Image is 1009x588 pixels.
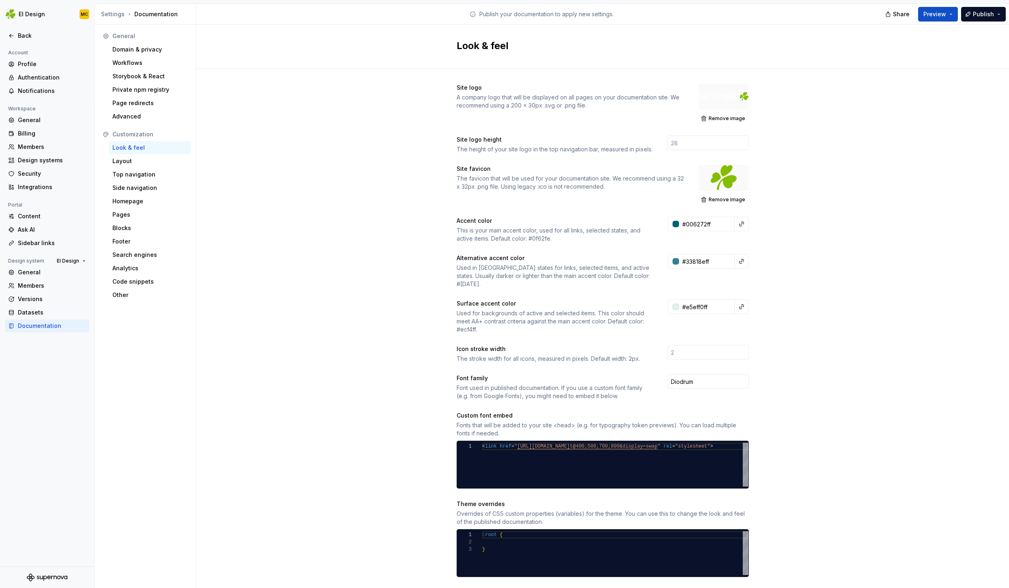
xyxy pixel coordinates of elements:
[112,157,188,165] div: Layout
[479,10,614,18] p: Publish your documentation to apply new settings.
[663,444,672,449] span: rel
[457,145,653,153] div: The height of your site logo in the top navigation bar, measured in pixels.
[112,72,188,80] div: Storybook & React
[18,156,86,164] div: Design systems
[5,104,39,114] div: Workspace
[710,444,713,449] span: >
[918,7,958,22] button: Preview
[881,7,915,22] button: Share
[18,295,86,303] div: Versions
[112,59,188,67] div: Workflows
[457,510,749,526] div: Overrides of CSS custom properties (variables) for the theme. You can use this to change the look...
[112,184,188,192] div: Side navigation
[109,155,191,168] a: Layout
[457,443,472,450] div: 1
[18,87,86,95] div: Notifications
[2,5,93,23] button: EI DesignMC
[570,444,658,449] span: t@400;500;700;800&display=swap
[18,239,86,247] div: Sidebar links
[457,374,653,382] div: Font family
[5,181,89,194] a: Integrations
[109,195,191,208] a: Homepage
[5,114,89,127] a: General
[5,200,26,210] div: Portal
[109,208,191,221] a: Pages
[18,212,86,220] div: Content
[5,48,31,58] div: Account
[101,10,192,18] div: Documentation
[457,500,749,508] div: Theme overrides
[457,384,653,400] div: Font used in published documentation. If you use a custom font family (e.g. from Google Fonts), y...
[517,444,570,449] span: [URL][DOMAIN_NAME]
[457,254,653,262] div: Alternative accent color
[109,168,191,181] a: Top navigation
[457,531,472,538] div: 1
[5,71,89,84] a: Authentication
[5,58,89,71] a: Profile
[457,538,472,546] div: 2
[112,224,188,232] div: Blocks
[457,217,653,225] div: Accent color
[18,116,86,124] div: General
[112,251,188,259] div: Search engines
[457,226,653,243] div: This is your main accent color, used for all links, selected states, and active items. Default co...
[109,110,191,123] a: Advanced
[5,306,89,319] a: Datasets
[923,10,946,18] span: Preview
[457,411,749,420] div: Custom font embed
[5,167,89,180] a: Security
[18,60,86,68] div: Profile
[112,291,188,299] div: Other
[699,113,749,124] button: Remove image
[112,99,188,107] div: Page redirects
[675,444,710,449] span: "stylesheet"
[112,112,188,121] div: Advanced
[18,226,86,234] div: Ask AI
[500,444,511,449] span: href
[679,254,735,269] input: e.g. #000000
[112,211,188,219] div: Pages
[457,546,472,553] div: 3
[109,289,191,302] a: Other
[511,444,514,449] span: =
[668,374,749,389] input: Inter, Arial, sans-serif
[709,115,745,122] span: Remove image
[112,144,188,152] div: Look & feel
[457,299,653,308] div: Surface accent color
[101,10,125,18] div: Settings
[5,154,89,167] a: Design systems
[500,532,502,538] span: {
[457,309,653,334] div: Used for backgrounds of active and selected items. This color should meet AA+ contrast criteria a...
[457,264,653,288] div: Used in [GEOGRAPHIC_DATA] states for links, selected items, and active states. Usually darker or ...
[18,268,86,276] div: General
[18,129,86,138] div: Billing
[5,279,89,292] a: Members
[109,43,191,56] a: Domain & privacy
[18,308,86,317] div: Datasets
[457,93,684,110] div: A company logo that will be displayed on all pages on your documentation site. We recommend using...
[6,9,15,19] img: 56b5df98-d96d-4d7e-807c-0afdf3bdaefa.png
[699,194,749,205] button: Remove image
[109,248,191,261] a: Search engines
[5,29,89,42] a: Back
[457,39,739,52] h2: Look & feel
[5,223,89,236] a: Ask AI
[27,573,67,582] a: Supernova Logo
[18,322,86,330] div: Documentation
[672,444,675,449] span: =
[658,444,660,449] span: "
[109,275,191,288] a: Code snippets
[109,181,191,194] a: Side navigation
[5,293,89,306] a: Versions
[109,262,191,275] a: Analytics
[112,278,188,286] div: Code snippets
[5,84,89,97] a: Notifications
[514,444,517,449] span: "
[5,127,89,140] a: Billing
[19,10,45,18] div: EI Design
[18,73,86,82] div: Authentication
[893,10,910,18] span: Share
[457,345,653,353] div: Icon stroke width
[5,319,89,332] a: Documentation
[18,143,86,151] div: Members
